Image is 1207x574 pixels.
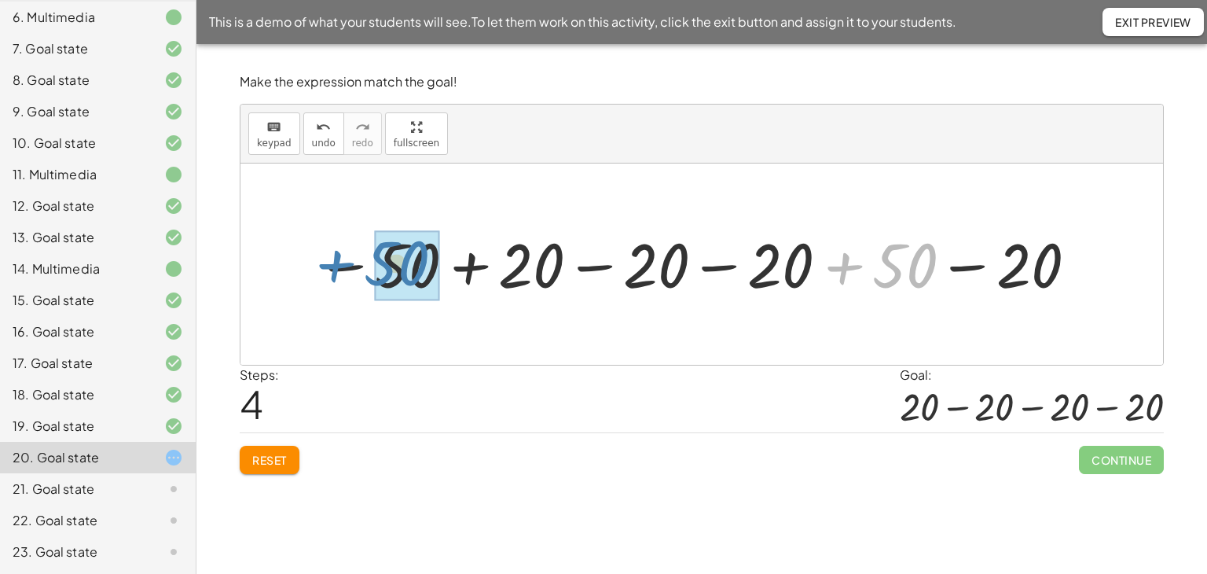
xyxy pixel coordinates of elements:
i: Task finished and correct. [164,197,183,215]
div: 20. Goal state [13,448,139,467]
div: 14. Multimedia [13,259,139,278]
i: Task finished and correct. [164,228,183,247]
span: fullscreen [394,138,439,149]
div: 7. Goal state [13,39,139,58]
span: keypad [257,138,292,149]
div: 16. Goal state [13,322,139,341]
i: Task not started. [164,543,183,561]
i: keyboard [266,118,281,137]
div: 15. Goal state [13,291,139,310]
div: 19. Goal state [13,417,139,436]
div: 10. Goal state [13,134,139,153]
i: Task finished and correct. [164,39,183,58]
div: 9. Goal state [13,102,139,121]
i: Task finished and correct. [164,71,183,90]
div: 17. Goal state [13,354,139,373]
div: 8. Goal state [13,71,139,90]
i: Task finished and correct. [164,417,183,436]
i: Task started. [164,448,183,467]
button: Reset [240,446,299,474]
i: Task finished and correct. [164,385,183,404]
i: Task finished and correct. [164,354,183,373]
div: 13. Goal state [13,228,139,247]
i: Task finished and correct. [164,322,183,341]
i: Task finished. [164,165,183,184]
p: Make the expression match the goal! [240,73,1164,91]
span: 4 [240,380,263,428]
div: 6. Multimedia [13,8,139,27]
i: Task finished. [164,8,183,27]
label: Steps: [240,366,279,383]
div: 23. Goal state [13,543,139,561]
div: 22. Goal state [13,511,139,530]
i: undo [316,118,331,137]
div: 18. Goal state [13,385,139,404]
span: This is a demo of what your students will see. To let them work on this activity, click the exit ... [209,13,956,31]
button: Exit Preview [1102,8,1204,36]
div: Goal: [900,366,1164,385]
span: redo [352,138,373,149]
button: fullscreen [385,112,448,155]
span: Reset [252,453,287,467]
i: Task not started. [164,480,183,499]
button: redoredo [343,112,382,155]
i: redo [355,118,370,137]
i: Task finished. [164,259,183,278]
i: Task finished and correct. [164,134,183,153]
div: 11. Multimedia [13,165,139,184]
span: undo [312,138,336,149]
i: Task not started. [164,511,183,530]
button: keyboardkeypad [248,112,300,155]
button: undoundo [303,112,344,155]
span: Exit Preview [1115,15,1191,29]
i: Task finished and correct. [164,102,183,121]
div: 12. Goal state [13,197,139,215]
i: Task finished and correct. [164,291,183,310]
div: 21. Goal state [13,480,139,499]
